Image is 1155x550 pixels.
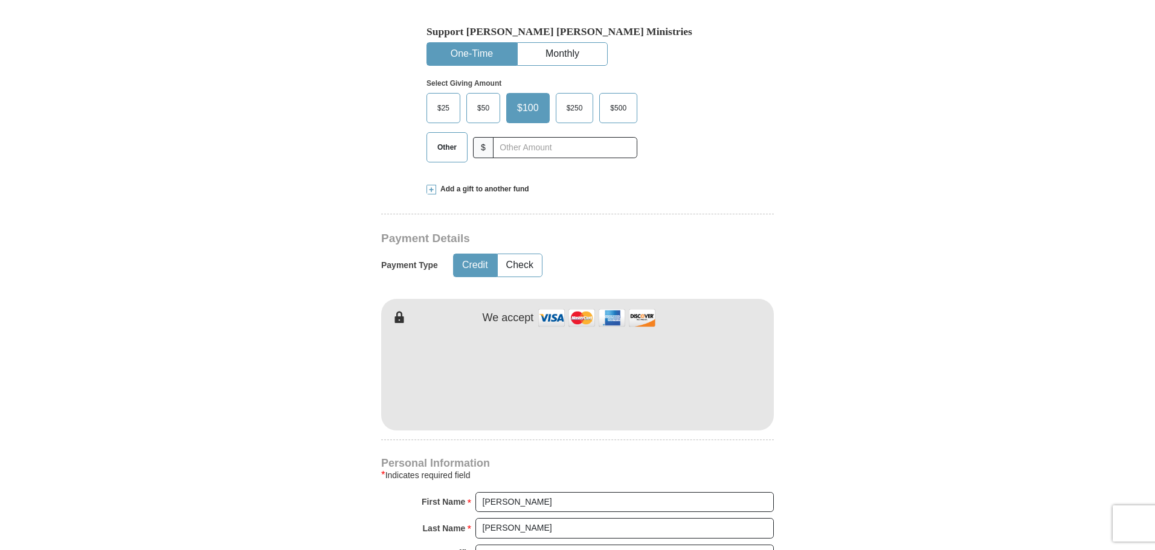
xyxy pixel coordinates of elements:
[454,254,497,277] button: Credit
[536,305,657,331] img: credit cards accepted
[511,99,545,117] span: $100
[518,43,607,65] button: Monthly
[426,79,501,88] strong: Select Giving Amount
[381,232,689,246] h3: Payment Details
[381,458,774,468] h4: Personal Information
[422,493,465,510] strong: First Name
[493,137,637,158] input: Other Amount
[423,520,466,537] strong: Last Name
[436,184,529,194] span: Add a gift to another fund
[483,312,534,325] h4: We accept
[473,137,494,158] span: $
[427,43,516,65] button: One-Time
[381,468,774,482] div: Indicates required field
[604,99,632,117] span: $500
[498,254,542,277] button: Check
[381,260,438,270] h5: Payment Type
[426,25,729,38] h5: Support [PERSON_NAME] [PERSON_NAME] Ministries
[431,99,455,117] span: $25
[431,138,463,156] span: Other
[561,99,589,117] span: $250
[471,99,495,117] span: $50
